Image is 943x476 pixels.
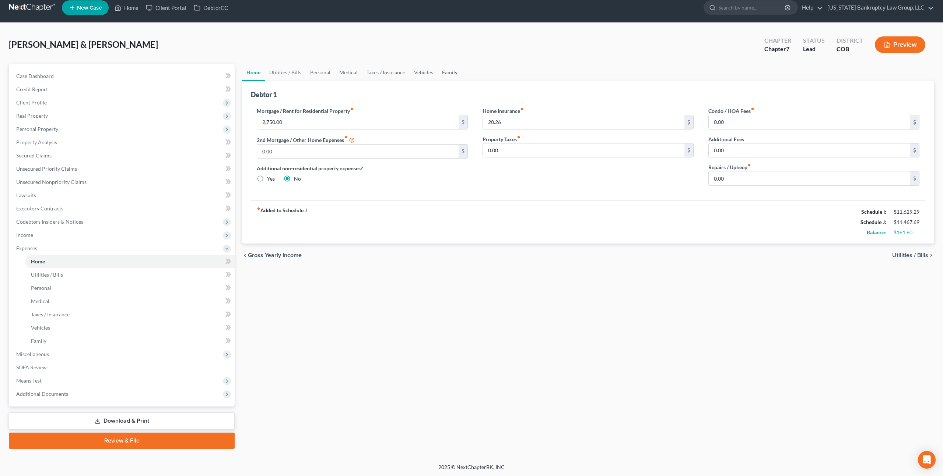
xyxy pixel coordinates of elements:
span: Real Property [16,113,48,119]
span: Medical [31,298,49,304]
span: Property Analysis [16,139,57,145]
a: Vehicles [25,321,235,334]
a: Home [25,255,235,268]
div: $ [459,115,467,129]
a: Review & File [9,433,235,449]
span: Lawsuits [16,192,36,198]
span: Expenses [16,245,37,251]
i: chevron_right [928,252,934,258]
button: chevron_left Gross Yearly Income [242,252,302,258]
a: Personal [306,64,335,81]
a: Executory Contracts [10,202,235,215]
div: $11,467.69 [894,219,919,226]
a: Download & Print [9,412,235,430]
a: Taxes / Insurance [362,64,410,81]
a: Utilities / Bills [265,64,306,81]
a: SOFA Review [10,361,235,374]
span: Home [31,258,45,264]
span: [PERSON_NAME] & [PERSON_NAME] [9,39,158,50]
a: Lawsuits [10,189,235,202]
label: Additional Fees [708,135,744,143]
span: Vehicles [31,324,50,331]
a: Medical [335,64,362,81]
div: $ [910,143,919,157]
a: Taxes / Insurance [25,308,235,321]
div: $161.60 [894,229,919,236]
span: Miscellaneous [16,351,49,357]
span: New Case [77,5,102,11]
a: Home [242,64,265,81]
label: Condo / HOA Fees [708,107,754,115]
a: Secured Claims [10,149,235,162]
span: Client Profile [16,99,47,106]
a: Case Dashboard [10,70,235,83]
button: Preview [875,36,925,53]
span: Additional Documents [16,391,68,397]
span: Unsecured Nonpriority Claims [16,179,87,185]
a: Utilities / Bills [25,268,235,281]
input: -- [257,115,459,129]
a: Home [111,1,142,14]
div: $ [459,145,467,159]
span: Utilities / Bills [892,252,928,258]
label: Property Taxes [483,135,520,143]
a: Credit Report [10,83,235,96]
a: Personal [25,281,235,295]
div: $ [910,171,919,185]
span: Case Dashboard [16,73,54,79]
span: Means Test [16,377,42,384]
span: Family [31,338,46,344]
span: Credit Report [16,86,48,92]
i: fiber_manual_record [747,163,751,167]
div: $ [684,143,693,157]
div: Open Intercom Messenger [918,451,936,469]
span: 7 [786,45,789,52]
span: Codebtors Insiders & Notices [16,219,83,225]
i: fiber_manual_record [751,107,754,111]
div: $ [684,115,693,129]
input: Search by name... [718,1,786,14]
div: Chapter [764,36,791,45]
i: fiber_manual_record [257,207,260,210]
i: fiber_manual_record [350,107,354,111]
a: Property Analysis [10,136,235,149]
input: -- [709,171,910,185]
input: -- [483,115,684,129]
input: -- [483,143,684,157]
strong: Schedule J: [860,219,886,225]
label: Additional non-residential property expenses? [257,164,468,172]
label: 2nd Mortgage / Other Home Expenses [257,135,355,144]
label: Mortgage / Rent for Residential Property [257,107,354,115]
div: COB [837,45,863,53]
label: Yes [267,175,275,182]
div: $ [910,115,919,129]
span: Unsecured Priority Claims [16,166,77,172]
span: Personal [31,285,51,291]
a: Unsecured Nonpriority Claims [10,175,235,189]
span: SOFA Review [16,364,47,370]
div: Lead [803,45,825,53]
div: District [837,36,863,45]
a: Client Portal [142,1,190,14]
span: Taxes / Insurance [31,311,70,317]
strong: Balance: [867,229,886,235]
a: Family [438,64,462,81]
i: fiber_manual_record [344,135,348,139]
input: -- [709,143,910,157]
a: Family [25,334,235,348]
button: Utilities / Bills chevron_right [892,252,934,258]
span: Gross Yearly Income [248,252,302,258]
label: Repairs / Upkeep [708,163,751,171]
a: Vehicles [410,64,438,81]
strong: Added to Schedule J [257,207,307,238]
i: fiber_manual_record [517,135,520,139]
a: Help [798,1,823,14]
span: Secured Claims [16,152,52,159]
a: DebtorCC [190,1,232,14]
span: Utilities / Bills [31,271,63,278]
input: -- [709,115,910,129]
span: Executory Contracts [16,205,63,212]
div: Debtor 1 [251,90,277,99]
span: Personal Property [16,126,58,132]
a: Medical [25,295,235,308]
